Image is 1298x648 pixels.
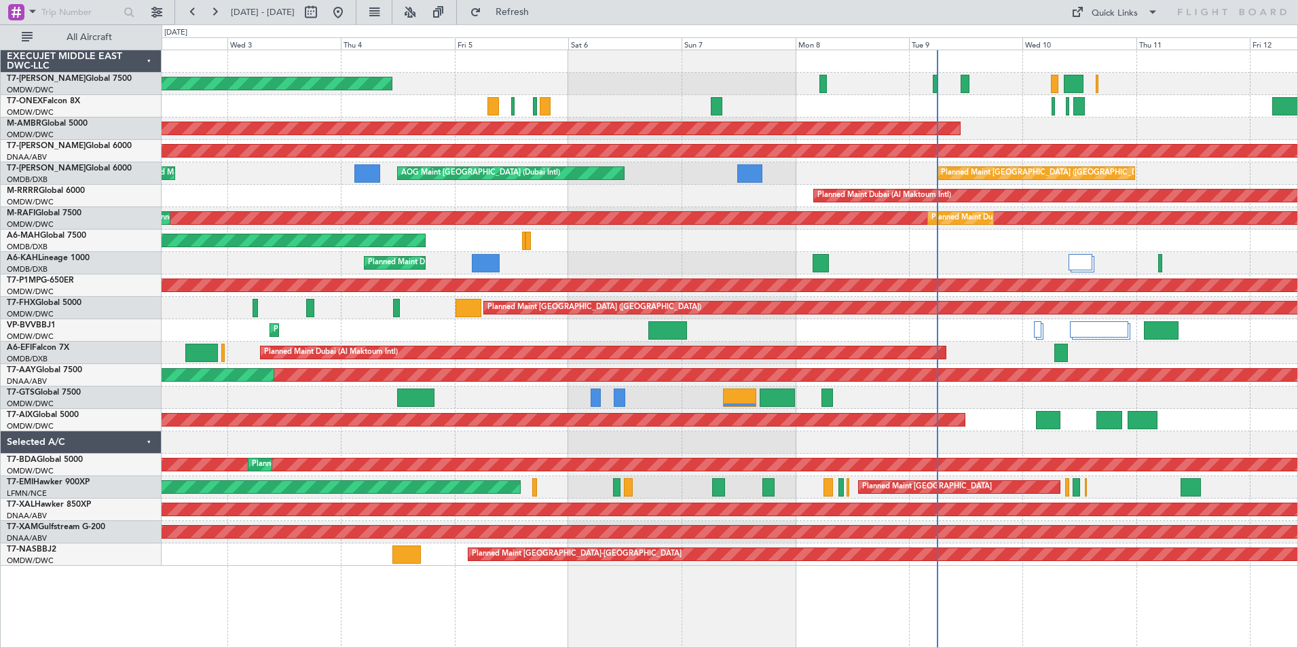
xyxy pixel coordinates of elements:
[7,411,79,419] a: T7-AIXGlobal 5000
[7,344,69,352] a: A6-EFIFalcon 7X
[7,276,74,285] a: T7-P1MPG-650ER
[7,299,35,307] span: T7-FHX
[7,232,86,240] a: A6-MAHGlobal 7500
[7,130,54,140] a: OMDW/DWC
[7,511,47,521] a: DNAA/ABV
[817,185,951,206] div: Planned Maint Dubai (Al Maktoum Intl)
[909,37,1022,50] div: Tue 9
[7,456,37,464] span: T7-BDA
[7,142,86,150] span: T7-[PERSON_NAME]
[1022,37,1136,50] div: Wed 10
[7,120,88,128] a: M-AMBRGlobal 5000
[1136,37,1250,50] div: Thu 11
[7,254,90,262] a: A6-KAHLineage 1000
[7,501,35,509] span: T7-XAL
[7,389,81,397] a: T7-GTSGlobal 7500
[7,545,56,554] a: T7-NASBBJ2
[7,523,38,531] span: T7-XAM
[368,253,502,273] div: Planned Maint Dubai (Al Maktoum Intl)
[7,75,86,83] span: T7-[PERSON_NAME]
[7,164,86,173] span: T7-[PERSON_NAME]
[7,197,54,207] a: OMDW/DWC
[7,232,40,240] span: A6-MAH
[484,7,541,17] span: Refresh
[7,421,54,431] a: OMDW/DWC
[7,152,47,162] a: DNAA/ABV
[7,411,33,419] span: T7-AIX
[15,26,147,48] button: All Aircraft
[7,488,47,499] a: LFMN/NCE
[7,556,54,566] a: OMDW/DWC
[7,478,90,486] a: T7-EMIHawker 900XP
[7,209,81,217] a: M-RAFIGlobal 7500
[7,331,54,342] a: OMDW/DWC
[472,544,682,564] div: Planned Maint [GEOGRAPHIC_DATA]-[GEOGRAPHIC_DATA]
[568,37,682,50] div: Sat 6
[7,175,48,185] a: OMDB/DXB
[274,320,407,340] div: Planned Maint Dubai (Al Maktoum Intl)
[7,254,38,262] span: A6-KAH
[7,187,85,195] a: M-RRRRGlobal 6000
[7,287,54,297] a: OMDW/DWC
[113,37,227,50] div: Tue 2
[7,354,48,364] a: OMDB/DXB
[7,120,41,128] span: M-AMBR
[7,242,48,252] a: OMDB/DXB
[7,321,56,329] a: VP-BVVBBJ1
[7,97,80,105] a: T7-ONEXFalcon 8X
[7,399,54,409] a: OMDW/DWC
[7,501,91,509] a: T7-XALHawker 850XP
[7,142,132,150] a: T7-[PERSON_NAME]Global 6000
[231,6,295,18] span: [DATE] - [DATE]
[7,376,47,386] a: DNAA/ABV
[7,466,54,476] a: OMDW/DWC
[35,33,143,42] span: All Aircraft
[7,478,33,486] span: T7-EMI
[7,299,81,307] a: T7-FHXGlobal 5000
[7,456,83,464] a: T7-BDAGlobal 5000
[1064,1,1165,23] button: Quick Links
[164,27,187,39] div: [DATE]
[1092,7,1138,20] div: Quick Links
[7,389,35,397] span: T7-GTS
[7,187,39,195] span: M-RRRR
[41,2,119,22] input: Trip Number
[7,97,43,105] span: T7-ONEX
[7,164,132,173] a: T7-[PERSON_NAME]Global 6000
[464,1,545,23] button: Refresh
[7,276,41,285] span: T7-P1MP
[7,219,54,230] a: OMDW/DWC
[796,37,909,50] div: Mon 8
[7,366,36,374] span: T7-AAY
[7,85,54,95] a: OMDW/DWC
[401,163,560,183] div: AOG Maint [GEOGRAPHIC_DATA] (Dubai Intl)
[7,321,36,329] span: VP-BVV
[487,298,701,318] div: Planned Maint [GEOGRAPHIC_DATA] ([GEOGRAPHIC_DATA])
[7,75,132,83] a: T7-[PERSON_NAME]Global 7500
[7,523,105,531] a: T7-XAMGulfstream G-200
[7,309,54,319] a: OMDW/DWC
[7,107,54,118] a: OMDW/DWC
[7,545,37,554] span: T7-NAS
[7,366,82,374] a: T7-AAYGlobal 7500
[227,37,341,50] div: Wed 3
[931,208,1065,228] div: Planned Maint Dubai (Al Maktoum Intl)
[7,533,47,543] a: DNAA/ABV
[455,37,568,50] div: Fri 5
[862,477,992,497] div: Planned Maint [GEOGRAPHIC_DATA]
[682,37,795,50] div: Sun 7
[252,454,386,475] div: Planned Maint Dubai (Al Maktoum Intl)
[7,209,35,217] span: M-RAFI
[7,344,32,352] span: A6-EFI
[341,37,454,50] div: Thu 4
[264,342,398,363] div: Planned Maint Dubai (Al Maktoum Intl)
[7,264,48,274] a: OMDB/DXB
[941,163,1168,183] div: Planned Maint [GEOGRAPHIC_DATA] ([GEOGRAPHIC_DATA] Intl)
